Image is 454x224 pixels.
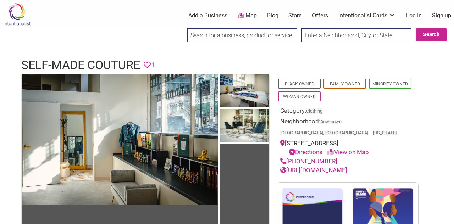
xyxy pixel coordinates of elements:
a: Intentionalist Cards [338,12,396,19]
a: Black-Owned [285,82,314,86]
div: Category: [280,106,415,117]
span: Downtown [320,120,342,124]
button: Search [416,28,447,41]
a: [URL][DOMAIN_NAME] [280,167,347,174]
a: [PHONE_NUMBER] [280,158,337,165]
span: [US_STATE] [373,131,397,135]
h1: Self-Made Couture [21,57,140,74]
span: [GEOGRAPHIC_DATA], [GEOGRAPHIC_DATA] [280,131,368,135]
a: Store [288,12,302,19]
a: Offers [312,12,328,19]
input: Enter a Neighborhood, City, or State [301,28,411,42]
a: Minority-Owned [372,82,408,86]
div: Neighborhood: [280,117,415,139]
a: Directions [289,149,322,156]
div: [STREET_ADDRESS] [280,139,415,157]
a: Woman-Owned [283,94,316,99]
a: Blog [267,12,278,19]
a: Map [238,12,257,20]
a: Clothing [306,108,322,114]
a: Add a Business [188,12,227,19]
input: Search for a business, product, or service [187,28,297,42]
a: Log In [406,12,422,19]
a: View on Map [327,149,369,156]
a: Family-Owned [330,82,360,86]
span: 1 [151,60,155,71]
a: Sign up [432,12,451,19]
